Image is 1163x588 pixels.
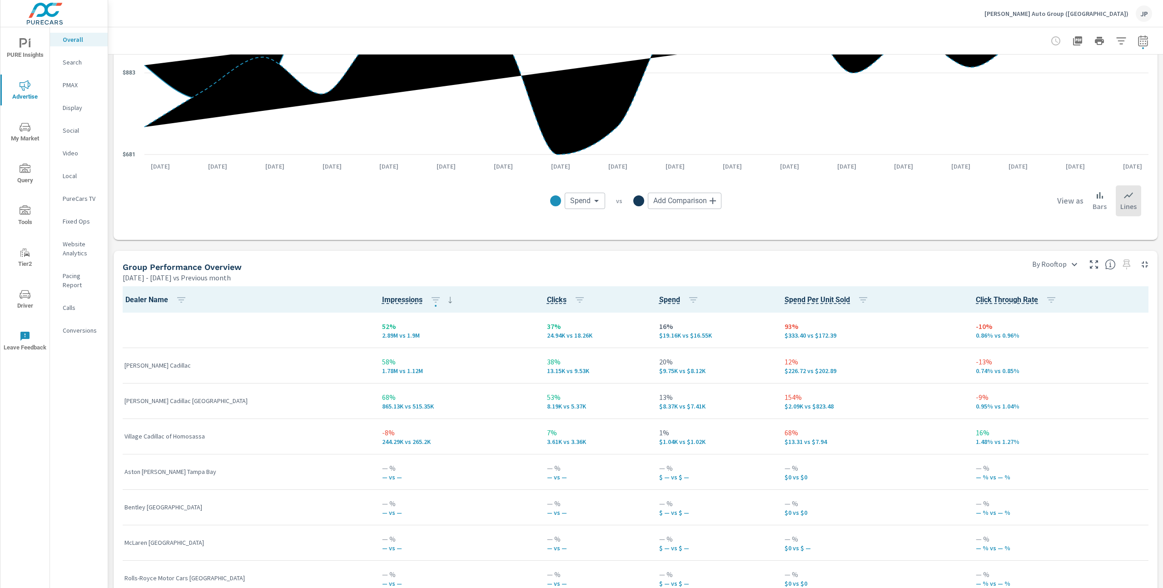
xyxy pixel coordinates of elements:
p: -9% [976,392,1147,403]
p: Search [63,58,100,67]
p: $13.31 vs $7.94 [785,438,961,445]
p: Aston [PERSON_NAME] Tampa Bay [124,467,368,476]
div: Search [50,55,108,69]
p: [DATE] [888,162,919,171]
p: [DATE] [144,162,176,171]
div: Pacing Report [50,269,108,292]
span: Clicks [547,294,589,305]
p: 0.86% vs 0.96% [976,332,1147,339]
p: 244,288 vs 265,199 [382,438,532,445]
p: 16% [976,427,1147,438]
p: Fixed Ops [63,217,100,226]
p: — % vs — % [976,544,1147,552]
p: 8.19K vs 5.37K [547,403,645,410]
p: — vs — [547,580,645,587]
p: 53% [547,392,645,403]
p: Overall [63,35,100,44]
p: [DATE] [487,162,519,171]
p: — % [382,463,532,473]
p: Display [63,103,100,112]
p: — % [382,498,532,509]
p: [DATE] [373,162,405,171]
div: Display [50,101,108,115]
p: [DATE] [716,162,748,171]
p: — % [382,533,532,544]
div: Video [50,146,108,160]
span: Spend [570,196,591,205]
p: [DATE] [945,162,977,171]
p: Conversions [63,326,100,335]
p: [DATE] [1059,162,1091,171]
span: Spend - The amount of money spent on advertising during the period. [Source: This data is provide... [785,294,850,305]
p: 0.74% vs 0.85% [976,367,1147,374]
p: — % [659,533,770,544]
p: -13% [976,356,1147,367]
span: The amount of money spent on advertising during the period. [Source: This data is provided by the... [659,294,680,305]
p: $ — vs $ — [659,580,770,587]
span: Leave Feedback [3,331,47,353]
p: [DATE] [774,162,805,171]
p: — vs — [547,473,645,481]
p: 24.94K vs 18.26K [547,332,645,339]
p: vs [605,197,633,205]
div: Spend [565,193,605,209]
p: $9.75K vs $8.12K [659,367,770,374]
p: 58% [382,356,532,367]
p: [DATE] [430,162,462,171]
p: 1.48% vs 1.27% [976,438,1147,445]
p: $0 vs $0 [785,580,961,587]
div: JP [1136,5,1152,22]
span: Query [3,164,47,186]
p: $2,093.75 vs $823.48 [785,403,961,410]
p: [DATE] [659,162,691,171]
p: Video [63,149,100,158]
div: Add Comparison [648,193,721,209]
span: Impressions [382,294,456,305]
p: — % [547,498,645,509]
p: 12% [785,356,961,367]
p: — vs — [382,544,532,552]
p: — % [785,498,961,509]
span: Tools [3,205,47,228]
p: — % vs — % [976,580,1147,587]
p: Bentley [GEOGRAPHIC_DATA] [124,503,368,512]
p: 13% [659,392,770,403]
h6: View as [1057,196,1083,205]
p: [DATE] [602,162,634,171]
span: PURE Insights [3,38,47,60]
p: 0.95% vs 1.04% [976,403,1147,410]
p: — % [547,533,645,544]
div: Website Analytics [50,237,108,260]
p: — % [785,569,961,580]
span: Tier2 [3,247,47,269]
p: — vs — [547,544,645,552]
div: nav menu [0,27,50,362]
p: [DATE] [545,162,577,171]
p: — % [976,569,1147,580]
div: Calls [50,301,108,314]
p: — % [976,463,1147,473]
p: $1,038 vs $1,024 [659,438,770,445]
p: $19,163 vs $16,551 [659,332,770,339]
p: PureCars TV [63,194,100,203]
p: — % vs — % [976,509,1147,516]
p: 68% [785,427,961,438]
span: Dealer Name [125,294,190,305]
p: $ — vs $ — [659,544,770,552]
span: Clicks [547,294,567,305]
div: PMAX [50,78,108,92]
p: — % [785,533,961,544]
p: — vs — [382,509,532,516]
p: — % [976,533,1147,544]
p: — % [976,498,1147,509]
span: Advertise [3,80,47,102]
button: Make Fullscreen [1087,257,1101,272]
p: Rolls-Royce Motor Cars [GEOGRAPHIC_DATA] [124,573,368,583]
p: $333.40 vs $172.39 [785,332,961,339]
div: Conversions [50,324,108,337]
p: $0 vs $ — [785,544,961,552]
p: [DATE] [316,162,348,171]
p: $ — vs $ — [659,509,770,516]
p: — % [382,569,532,580]
p: [PERSON_NAME] Cadillac [GEOGRAPHIC_DATA] [124,396,368,405]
